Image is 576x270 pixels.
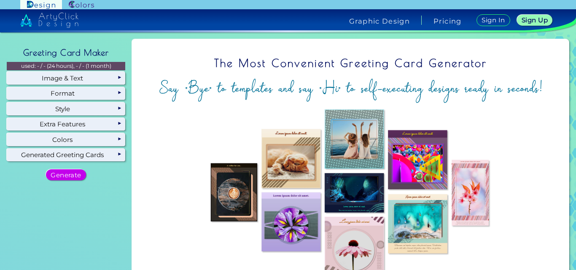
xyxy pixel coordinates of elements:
[478,15,509,26] a: Sign In
[523,17,546,23] h5: Sign Up
[20,13,78,28] img: artyclick_design_logo_white_combined_path.svg
[69,1,94,9] img: ArtyClick Colors logo
[483,17,504,23] h5: Sign In
[7,62,125,70] p: used: - / - (24 hours), - / - (1 month)
[19,43,113,62] h2: Greeting Card Maker
[519,15,551,25] a: Sign Up
[7,87,125,100] div: Format
[433,18,462,24] a: Pricing
[139,78,563,99] h2: Say "Bye" to templates and say "Hi" to self-executing designs ready in seconds!
[7,133,125,146] div: Colors
[7,72,125,84] div: Image & Text
[52,172,80,178] h5: Generate
[7,149,125,161] div: Generated Greeting Cards
[7,118,125,131] div: Extra Features
[7,102,125,115] div: Style
[349,18,410,24] h4: Graphic Design
[139,51,563,75] h1: The Most Convenient Greeting Card Generator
